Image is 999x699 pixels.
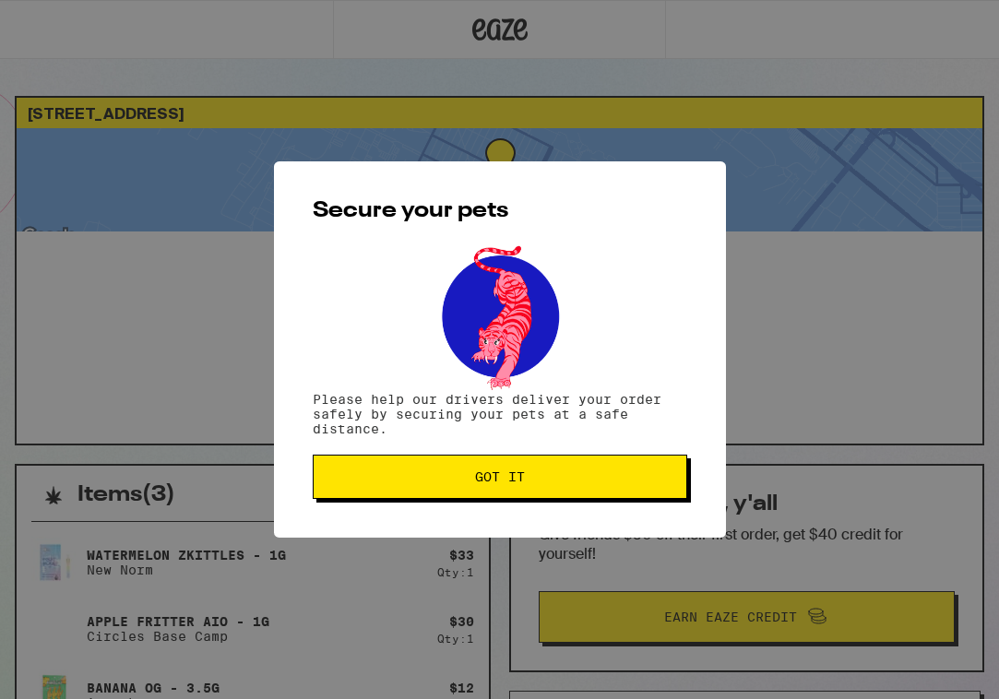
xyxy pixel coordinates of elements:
h2: Secure your pets [313,200,687,222]
span: Hi. Need any help? [11,13,133,28]
span: Got it [475,470,525,483]
img: pets [424,241,576,392]
p: Please help our drivers deliver your order safely by securing your pets at a safe distance. [313,392,687,436]
button: Got it [313,455,687,499]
